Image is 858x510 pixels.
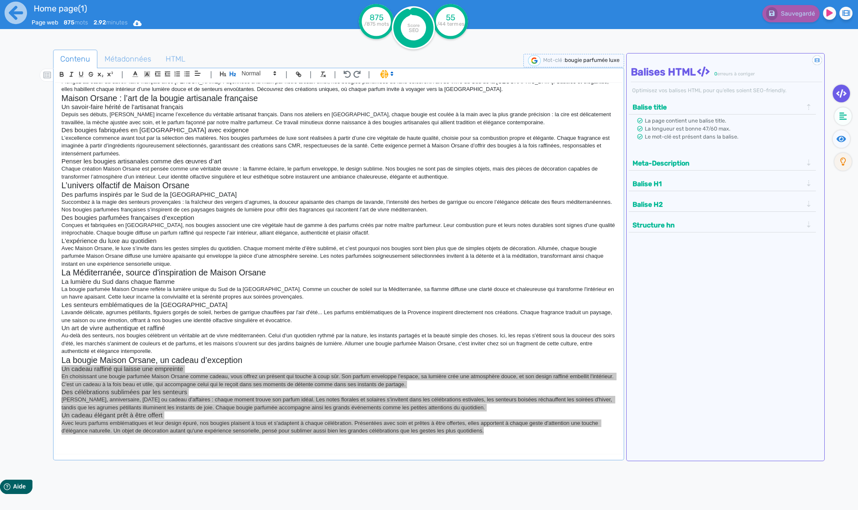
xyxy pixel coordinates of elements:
span: La longueur est bonne 47/60 max. [645,125,730,132]
span: Sauvegardé [781,10,815,17]
button: Structure hn [630,218,805,232]
div: Meta-Description [630,156,814,170]
p: L’excellence commence avant tout par la sélection des matières. Nos bougies parfumées de luxe son... [62,134,616,158]
tspan: /875 mots [364,21,389,27]
a: Contenu [53,50,97,69]
p: Conçues et fabriquées en [GEOGRAPHIC_DATA], nos bougies associent une cire végétale haut de gamme... [62,222,616,237]
h2: L’univers olfactif de Maison Orsane [62,181,616,190]
button: Meta-Description [630,156,805,170]
span: mots [64,19,88,26]
tspan: /44 termes [437,21,464,27]
h4: Balises HTML [631,66,822,78]
span: I.Assistant [376,69,396,79]
b: 2.92 [94,19,106,26]
span: HTML [159,48,192,70]
a: HTML [158,50,193,69]
tspan: Score [408,23,420,28]
p: Depuis ses débuts, [PERSON_NAME] incarne l’excellence du véritable artisanat français. Dans nos a... [62,111,616,126]
span: Mot-clé : [543,57,565,63]
h3: Un savoir-faire hérité de l’artisanat français [62,103,616,111]
span: La page contient une balise title. [645,117,726,124]
p: En choisissant une bougie parfumée Maison Orsane comme cadeau, vous offrez un présent qui touche ... [62,373,616,388]
h3: Des célébrations sublimées par les senteurs [62,388,616,396]
p: La bougie parfumée Maison Orsane reflète la lumière unique du Sud de la [GEOGRAPHIC_DATA]. Comme ... [62,286,616,301]
span: Page web [32,19,58,26]
h3: La lumière du Sud dans chaque flamme [62,278,616,286]
div: Balise H2 [630,198,814,211]
p: Au-delà des senteurs, nos bougies célèbrent un véritable art de vivre méditerranéen. Celui d'un q... [62,332,616,355]
p: Lavande délicate, agrumes pétillants, figuiers gorgés de soleil, herbes de garrigue chauffées par... [62,309,616,324]
img: google-serp-logo.png [528,55,541,66]
h2: La Méditerranée, source d'inspiration de Maison Orsane [62,268,616,278]
p: Plongez au cœur du savoir-faire français avec [PERSON_NAME]. Façonnées à la main par notre artisa... [62,78,616,93]
button: Balise H2 [630,198,805,211]
h2: La bougie Maison Orsane, un cadeau d’exception [62,355,616,365]
input: title [32,2,289,15]
h3: Les senteurs emblématiques de la [GEOGRAPHIC_DATA] [62,301,616,309]
span: | [368,69,370,80]
h3: Des bougies fabriquées en [GEOGRAPHIC_DATA] avec exigence [62,126,616,134]
h3: Un art de vivre authentique et raffiné [62,324,616,332]
span: | [310,69,312,80]
tspan: SEO [409,27,418,33]
span: | [121,69,123,80]
h3: L’expérience du luxe au quotidien [62,237,616,245]
span: minutes [94,19,128,26]
span: Métadonnées [98,48,158,70]
button: Balise title [630,100,805,114]
h3: Penser les bougies artisanales comme des œuvres d’art [62,158,616,165]
span: Contenu [54,48,97,70]
a: Métadonnées [97,50,158,69]
div: Balise title [630,100,814,114]
div: Balise H1 [630,177,814,191]
div: Optimisez vos balises HTML pour qu’elles soient SEO-friendly. [631,86,822,94]
span: Aide [43,7,56,13]
div: Structure hn [630,218,814,232]
h3: Un cadeau élégant prêt à être offert [62,411,616,419]
tspan: 55 [446,13,455,22]
span: Le mot-clé est présent dans la balise. [645,134,738,140]
tspan: 875 [370,13,383,22]
button: Sauvegardé [762,5,820,22]
span: erreurs à corriger [717,71,755,77]
p: Avec leurs parfums emblématiques et leur design épuré, nos bougies plaisent à tous et s'adaptent ... [62,419,616,435]
b: 875 [64,19,75,26]
span: 0 [714,71,717,77]
h3: Des bougies parfumées françaises d’exception [62,214,616,222]
span: | [210,69,212,80]
span: bougie parfumée luxe [565,57,619,63]
button: Balise H1 [630,177,805,191]
span: Aligment [192,68,204,78]
h3: Des parfums inspirés par le Sud de la [GEOGRAPHIC_DATA] [62,191,616,198]
span: | [285,69,287,80]
p: [PERSON_NAME], anniversaire, [DATE] ou cadeau d'affaires : chaque moment trouve son parfum idéal.... [62,396,616,411]
p: Avec Maison Orsane, le luxe s’invite dans les gestes simples du quotidien. Chaque moment mérite d... [62,245,616,268]
p: Succombez à la magie des senteurs provençales : la fraîcheur des vergers d’agrumes, la douceur ap... [62,198,616,214]
h3: Un cadeau raffiné qui laisse une empreinte [62,365,616,373]
span: | [334,69,336,80]
h2: Maison Orsane : l’art de la bougie artisanale française [62,93,616,103]
p: Chaque création Maison Orsane est pensée comme une véritable œuvre : la flamme éclaire, le parfum... [62,165,616,181]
